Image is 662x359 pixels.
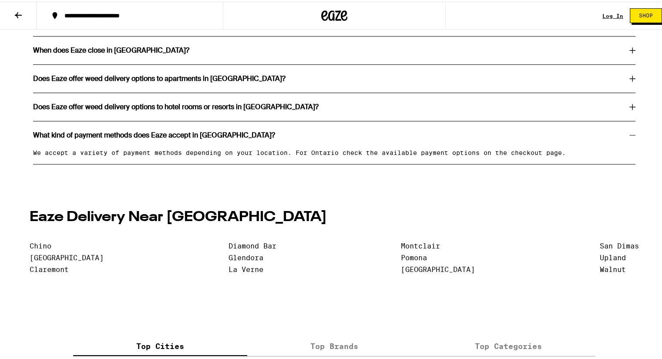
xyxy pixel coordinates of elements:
a: San Dimas [600,240,639,248]
a: [GEOGRAPHIC_DATA] [401,264,475,272]
h2: Eaze Delivery Near [GEOGRAPHIC_DATA] [30,208,639,222]
h3: When does Eaze close in [GEOGRAPHIC_DATA]? [33,45,189,52]
label: Top Cities [73,336,247,354]
a: Log In [602,11,623,17]
button: Shop [630,7,662,21]
label: Top Brands [247,336,421,354]
a: La Verne [229,264,263,272]
span: Hi. Need any help? [5,6,63,13]
a: Diamond Bar [229,240,276,248]
h3: What kind of payment methods does Eaze accept in [GEOGRAPHIC_DATA]? [33,130,275,137]
p: We accept a variety of payment methods depending on your location. For Ontario check the availabl... [33,148,635,154]
a: Claremont [30,264,69,272]
a: Upland [600,252,626,260]
h3: Does Eaze offer weed delivery options to apartments in [GEOGRAPHIC_DATA]? [33,74,286,81]
a: Walnut [600,264,626,272]
a: Chino [30,240,51,248]
a: [GEOGRAPHIC_DATA] [30,252,104,260]
span: Shop [639,11,653,17]
a: Glendora [229,252,263,260]
a: Pomona [401,252,427,260]
h3: Does Eaze offer weed delivery options to hotel rooms or resorts in [GEOGRAPHIC_DATA]? [33,102,319,109]
a: Montclair [401,240,440,248]
label: Top Categories [421,336,595,354]
div: tabs [73,336,595,355]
